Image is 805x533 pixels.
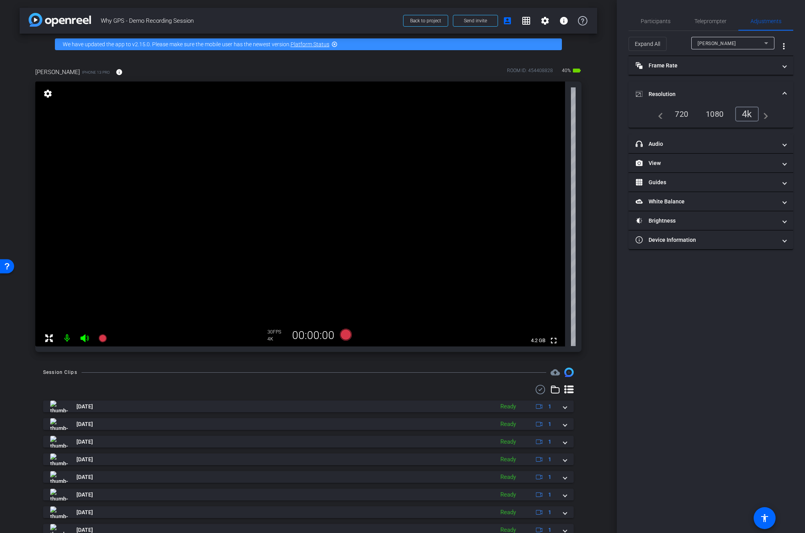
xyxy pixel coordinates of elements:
[287,329,340,342] div: 00:00:00
[273,329,281,335] span: FPS
[548,455,551,464] span: 1
[43,368,77,376] div: Session Clips
[561,64,572,77] span: 40%
[636,198,777,206] mat-panel-title: White Balance
[496,437,520,446] div: Ready
[503,16,512,25] mat-icon: account_box
[636,159,777,167] mat-panel-title: View
[43,453,574,465] mat-expansion-panel-header: thumb-nail[DATE]Ready1
[55,38,562,50] div: We have updated the app to v2.15.0. Please make sure the mobile user has the newest version.
[629,82,793,107] mat-expansion-panel-header: Resolution
[43,471,574,483] mat-expansion-panel-header: thumb-nail[DATE]Ready1
[629,173,793,192] mat-expansion-panel-header: Guides
[548,491,551,499] span: 1
[43,401,574,412] mat-expansion-panel-header: thumb-nail[DATE]Ready1
[50,489,68,500] img: thumb-nail
[76,508,93,517] span: [DATE]
[50,401,68,412] img: thumb-nail
[76,455,93,464] span: [DATE]
[629,154,793,172] mat-expansion-panel-header: View
[551,368,560,377] span: Destinations for your clips
[496,420,520,429] div: Ready
[629,211,793,230] mat-expansion-panel-header: Brightness
[42,89,53,98] mat-icon: settings
[759,109,768,119] mat-icon: navigate_next
[267,329,287,335] div: 30
[82,69,110,75] span: iPhone 13 Pro
[548,420,551,428] span: 1
[548,508,551,517] span: 1
[750,18,781,24] span: Adjustments
[76,491,93,499] span: [DATE]
[43,436,574,448] mat-expansion-panel-header: thumb-nail[DATE]Ready1
[694,18,727,24] span: Teleprompter
[548,438,551,446] span: 1
[50,418,68,430] img: thumb-nail
[636,178,777,187] mat-panel-title: Guides
[453,15,498,27] button: Send invite
[548,473,551,481] span: 1
[43,418,574,430] mat-expansion-panel-header: thumb-nail[DATE]Ready1
[76,473,93,481] span: [DATE]
[548,402,551,411] span: 1
[50,506,68,518] img: thumb-nail
[267,336,287,342] div: 4K
[291,41,329,47] a: Platform Status
[410,18,441,24] span: Back to project
[43,506,574,518] mat-expansion-panel-header: thumb-nail[DATE]Ready1
[636,140,777,148] mat-panel-title: Audio
[700,107,729,121] div: 1080
[641,18,671,24] span: Participants
[735,107,759,121] div: 4k
[50,453,68,465] img: thumb-nail
[101,13,398,29] span: Why GPS - Demo Recording Session
[636,236,777,244] mat-panel-title: Device Information
[76,438,93,446] span: [DATE]
[29,13,91,27] img: app-logo
[331,41,338,47] mat-icon: highlight_off
[636,217,777,225] mat-panel-title: Brightness
[669,107,694,121] div: 720
[654,109,663,119] mat-icon: navigate_before
[464,18,487,24] span: Send invite
[403,15,448,27] button: Back to project
[496,490,520,499] div: Ready
[116,69,123,76] mat-icon: info
[629,192,793,211] mat-expansion-panel-header: White Balance
[76,420,93,428] span: [DATE]
[551,368,560,377] mat-icon: cloud_upload
[564,368,574,377] img: Session clips
[35,68,80,76] span: [PERSON_NAME]
[496,455,520,464] div: Ready
[629,56,793,75] mat-expansion-panel-header: Frame Rate
[779,42,789,51] mat-icon: more_vert
[636,90,777,98] mat-panel-title: Resolution
[636,62,777,70] mat-panel-title: Frame Rate
[635,36,660,51] span: Expand All
[507,67,553,78] div: ROOM ID: 454408828
[629,134,793,153] mat-expansion-panel-header: Audio
[528,336,548,345] span: 4.2 GB
[522,16,531,25] mat-icon: grid_on
[496,402,520,411] div: Ready
[496,508,520,517] div: Ready
[76,402,93,411] span: [DATE]
[559,16,569,25] mat-icon: info
[629,107,793,128] div: Resolution
[50,436,68,448] img: thumb-nail
[774,37,793,56] button: More Options for Adjustments Panel
[43,489,574,500] mat-expansion-panel-header: thumb-nail[DATE]Ready1
[629,37,667,51] button: Expand All
[549,336,558,345] mat-icon: fullscreen
[540,16,550,25] mat-icon: settings
[50,471,68,483] img: thumb-nail
[760,513,769,523] mat-icon: accessibility
[629,230,793,249] mat-expansion-panel-header: Device Information
[572,66,581,75] mat-icon: battery_std
[698,41,736,46] span: [PERSON_NAME]
[496,473,520,482] div: Ready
